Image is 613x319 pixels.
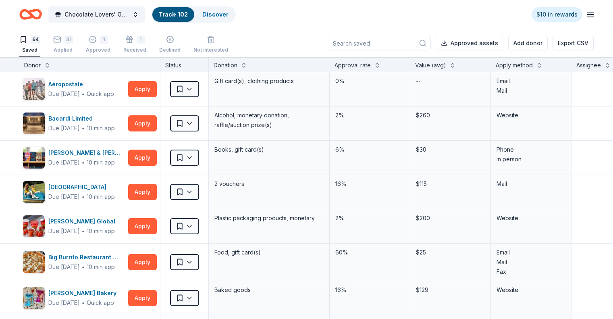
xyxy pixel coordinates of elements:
[23,215,45,237] img: Image for Berry Global
[497,76,565,86] div: Email
[64,35,73,44] div: 31
[152,6,236,23] button: Track· 102Discover
[497,267,565,277] div: Fax
[415,247,486,258] div: $25
[335,60,371,70] div: Approval rate
[415,284,486,296] div: $129
[532,7,582,22] a: $10 in rewards
[48,217,118,226] div: [PERSON_NAME] Global
[48,182,115,192] div: [GEOGRAPHIC_DATA]
[81,159,85,166] span: ∙
[508,36,548,50] button: Add donor
[123,47,146,53] div: Received
[48,123,80,133] div: Due [DATE]
[23,215,125,238] button: Image for Berry Global[PERSON_NAME] GlobalDue [DATE]∙10 min app
[497,111,565,120] div: Website
[415,213,486,224] div: $200
[128,81,157,97] button: Apply
[23,251,45,273] img: Image for Big Burrito Restaurant Group
[436,36,503,50] button: Approved assets
[23,147,45,169] img: Image for Barnes & Noble
[415,110,486,121] div: $260
[23,112,125,135] button: Image for Bacardi LimitedBacardi LimitedDue [DATE]∙10 min app
[335,144,405,155] div: 6%
[87,158,115,167] div: 10 min app
[87,227,115,235] div: 10 min app
[128,254,157,270] button: Apply
[87,299,114,307] div: Quick app
[100,35,108,44] div: 1
[497,248,565,257] div: Email
[48,226,80,236] div: Due [DATE]
[23,287,125,309] button: Image for Bobo's Bakery[PERSON_NAME] BakeryDue [DATE]∙Quick app
[335,284,405,296] div: 16%
[81,299,85,306] span: ∙
[128,218,157,234] button: Apply
[87,193,115,201] div: 10 min app
[19,5,42,24] a: Home
[48,79,114,89] div: Aéropostale
[23,181,125,203] button: Image for Bear Creek Mountain Resort[GEOGRAPHIC_DATA]Due [DATE]∙10 min app
[415,60,446,70] div: Value (avg)
[497,257,565,267] div: Mail
[415,144,486,155] div: $30
[214,110,324,131] div: Alcohol, monetary donation, raffle/auction prize(s)
[159,11,188,18] a: Track· 102
[553,36,594,50] button: Export CSV
[576,60,601,70] div: Assignee
[497,179,565,189] div: Mail
[193,47,228,53] div: Not interested
[415,75,422,87] div: --
[23,113,45,134] img: Image for Bacardi Limited
[497,86,565,96] div: Mail
[335,213,405,224] div: 2%
[497,213,565,223] div: Website
[86,32,110,57] button: 1Approved
[128,150,157,166] button: Apply
[123,32,146,57] button: 1Received
[335,247,405,258] div: 60%
[128,115,157,131] button: Apply
[81,227,85,234] span: ∙
[214,284,324,296] div: Baked goods
[24,60,41,70] div: Donor
[202,11,229,18] a: Discover
[86,47,110,53] div: Approved
[23,287,45,309] img: Image for Bobo's Bakery
[335,75,405,87] div: 0%
[19,32,40,57] button: 64Saved
[53,47,73,53] div: Applied
[128,290,157,306] button: Apply
[81,90,85,97] span: ∙
[160,57,209,72] div: Status
[335,178,405,190] div: 16%
[214,75,324,87] div: Gift card(s), clothing products
[23,181,45,203] img: Image for Bear Creek Mountain Resort
[193,32,228,57] button: Not interested
[497,154,565,164] div: In person
[497,145,565,154] div: Phone
[497,285,565,295] div: Website
[214,144,324,155] div: Books, gift card(s)
[87,124,115,132] div: 10 min app
[159,47,181,53] div: Declined
[48,158,80,167] div: Due [DATE]
[31,35,40,44] div: 64
[81,263,85,270] span: ∙
[81,193,85,200] span: ∙
[48,262,80,272] div: Due [DATE]
[214,60,237,70] div: Donation
[335,110,405,121] div: 2%
[53,32,73,57] button: 31Applied
[87,263,115,271] div: 10 min app
[159,32,181,57] button: Declined
[48,148,125,158] div: [PERSON_NAME] & [PERSON_NAME]
[48,114,115,123] div: Bacardi Limited
[48,192,80,202] div: Due [DATE]
[137,35,145,44] div: 1
[23,146,125,169] button: Image for Barnes & Noble[PERSON_NAME] & [PERSON_NAME]Due [DATE]∙10 min app
[214,213,324,224] div: Plastic packaging products, monetary
[23,78,125,100] button: Image for AéropostaleAéropostaleDue [DATE]∙Quick app
[128,184,157,200] button: Apply
[64,10,129,19] span: Chocolate Lovers' Gala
